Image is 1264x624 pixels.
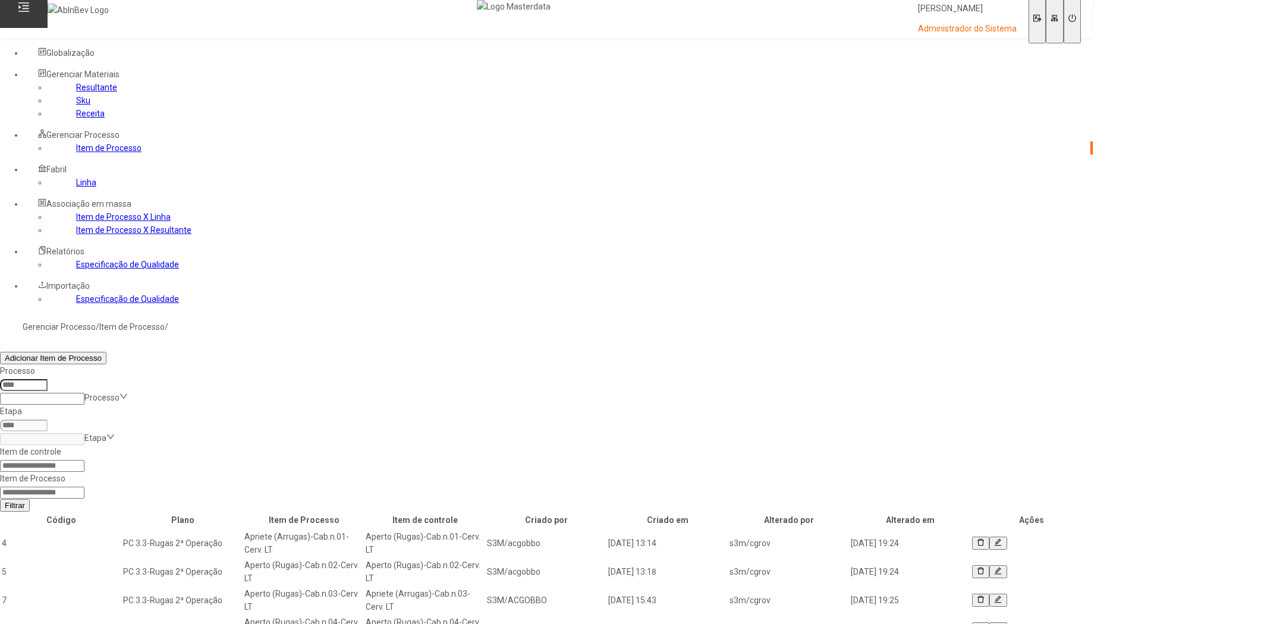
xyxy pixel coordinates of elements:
[365,587,485,614] td: Apriete (Arrugas)-Cab.n.03-Cerv. LT
[1,530,121,557] td: 4
[48,4,109,17] img: AbInBev Logo
[850,530,970,557] td: [DATE] 19:24
[729,530,849,557] td: s3m/cgrov
[729,513,849,527] th: Alterado por
[76,143,142,153] a: Item de Processo
[918,3,1017,15] p: [PERSON_NAME]
[365,558,485,585] td: Aperto (Rugas)-Cab.n.02-Cerv. LT
[84,393,120,402] nz-select-placeholder: Processo
[1,513,121,527] th: Código
[76,83,117,92] a: Resultante
[486,530,606,557] td: S3M/acgobbo
[971,513,1092,527] th: Ações
[165,322,168,332] nz-breadcrumb-separator: /
[76,294,179,304] a: Especificação de Qualidade
[5,354,102,363] span: Adicionar Item de Processo
[608,513,728,527] th: Criado em
[1,587,121,614] td: 7
[76,225,191,235] a: Item de Processo X Resultante
[46,199,131,209] span: Associação em massa
[122,530,243,557] td: PC 3.3-Rugas 2ª Operação
[1,558,121,585] td: 5
[99,322,165,332] a: Item de Processo
[244,558,364,585] td: Aperto (Rugas)-Cab.n.02-Cerv. LT
[76,96,90,105] a: Sku
[850,558,970,585] td: [DATE] 19:24
[46,247,84,256] span: Relatórios
[608,558,728,585] td: [DATE] 13:18
[608,530,728,557] td: [DATE] 13:14
[365,530,485,557] td: Aperto (Rugas)-Cab.n.01-Cerv. LT
[5,501,25,510] span: Filtrar
[486,558,606,585] td: S3M/acgobbo
[46,165,67,174] span: Fabril
[46,281,90,291] span: Importação
[76,260,179,269] a: Especificação de Qualidade
[96,322,99,332] nz-breadcrumb-separator: /
[729,558,849,585] td: s3m/cgrov
[46,70,120,79] span: Gerenciar Materiais
[76,178,96,187] a: Linha
[850,587,970,614] td: [DATE] 19:25
[244,587,364,614] td: Aperto (Rugas)-Cab.n.03-Cerv. LT
[365,513,485,527] th: Item de controle
[608,587,728,614] td: [DATE] 15:43
[486,587,606,614] td: S3M/ACGOBBO
[46,130,120,140] span: Gerenciar Processo
[122,513,243,527] th: Plano
[244,513,364,527] th: Item de Processo
[46,48,95,58] span: Globalização
[486,513,606,527] th: Criado por
[729,587,849,614] td: s3m/cgrov
[23,322,96,332] a: Gerenciar Processo
[850,513,970,527] th: Alterado em
[76,212,171,222] a: Item de Processo X Linha
[84,433,106,443] nz-select-placeholder: Etapa
[244,530,364,557] td: Apriete (Arrugas)-Cab.n.01-Cerv. LT
[122,558,243,585] td: PC 3.3-Rugas 2ª Operação
[76,109,105,118] a: Receita
[122,587,243,614] td: PC 3.3-Rugas 2ª Operação
[918,23,1017,35] p: Administrador do Sistema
